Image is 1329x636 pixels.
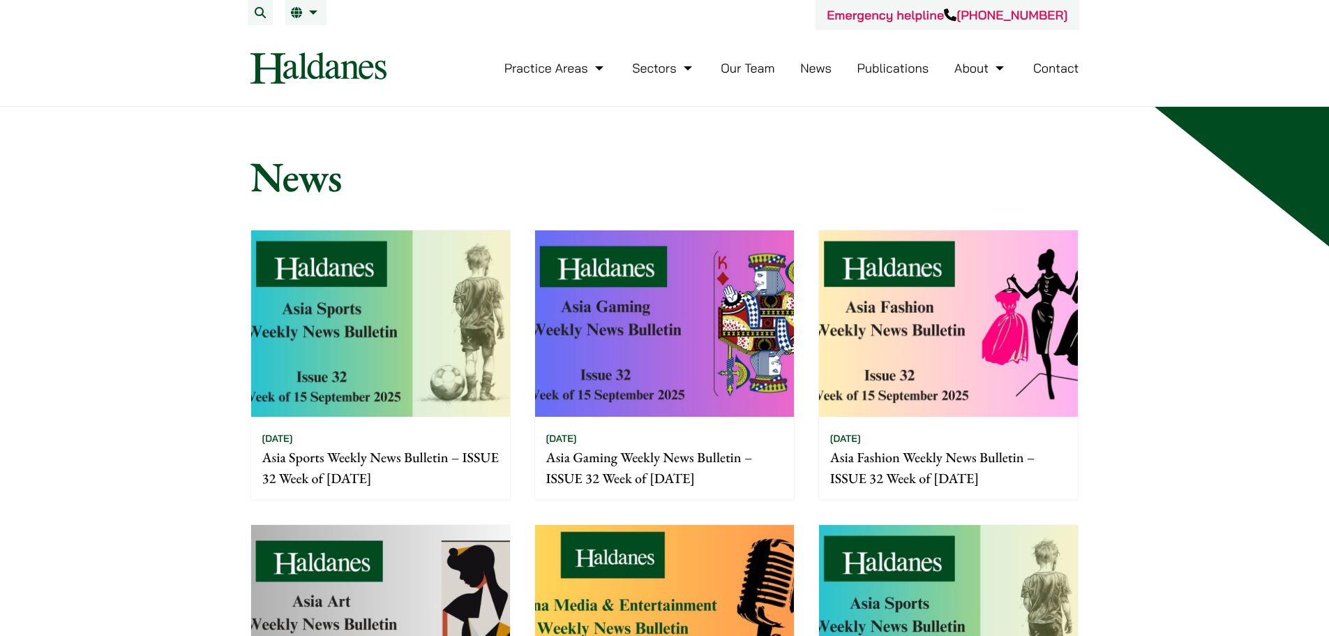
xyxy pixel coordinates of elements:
[721,60,774,76] a: Our Team
[250,230,511,501] a: [DATE] Asia Sports Weekly News Bulletin – ISSUE 32 Week of [DATE]
[830,432,861,445] time: [DATE]
[632,60,695,76] a: Sectors
[250,151,1079,202] h1: News
[1033,60,1079,76] a: Contact
[857,60,929,76] a: Publications
[250,52,386,84] img: Logo of Haldanes
[800,60,832,76] a: News
[546,432,577,445] time: [DATE]
[827,7,1067,23] a: Emergency helpline[PHONE_NUMBER]
[534,230,795,501] a: [DATE] Asia Gaming Weekly News Bulletin – ISSUE 32 Week of [DATE]
[291,7,321,18] a: EN
[818,230,1079,501] a: [DATE] Asia Fashion Weekly News Bulletin – ISSUE 32 Week of [DATE]
[830,447,1067,489] p: Asia Fashion Weekly News Bulletin – ISSUE 32 Week of [DATE]
[954,60,1007,76] a: About
[262,447,499,489] p: Asia Sports Weekly News Bulletin – ISSUE 32 Week of [DATE]
[262,432,293,445] time: [DATE]
[546,447,783,489] p: Asia Gaming Weekly News Bulletin – ISSUE 32 Week of [DATE]
[504,60,607,76] a: Practice Areas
